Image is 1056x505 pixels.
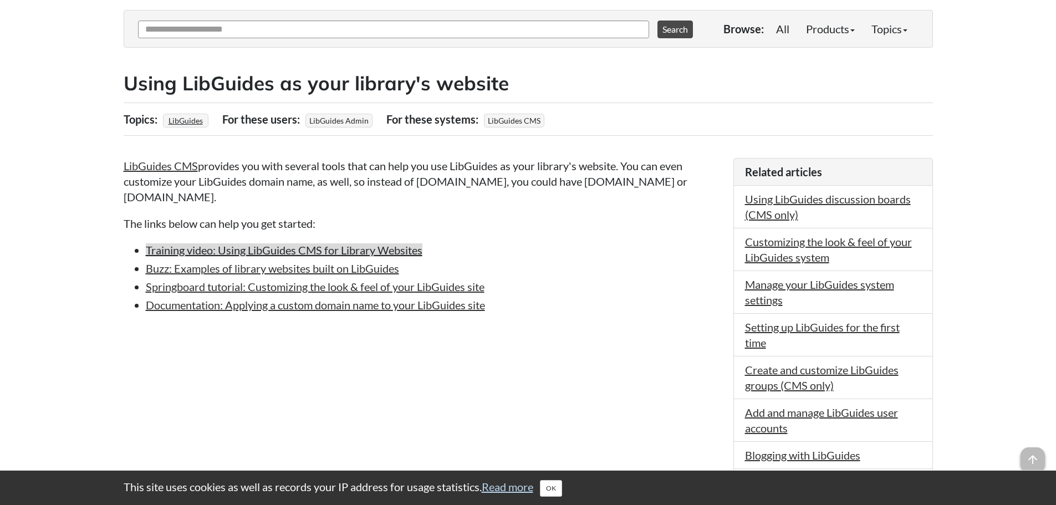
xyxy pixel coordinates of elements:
[124,70,933,97] h2: Using LibGuides as your library's website
[723,21,764,37] p: Browse:
[745,448,860,462] a: Blogging with LibGuides
[146,243,422,257] a: Training video: Using LibGuides CMS for Library Websites
[863,18,916,40] a: Topics
[124,159,198,172] a: LibGuides CMS
[745,278,894,307] a: Manage your LibGuides system settings
[113,479,944,497] div: This site uses cookies as well as records your IP address for usage statistics.
[657,21,693,38] button: Search
[305,114,373,127] span: LibGuides Admin
[146,280,484,293] a: Springboard tutorial: Customizing the look & feel of your LibGuides site
[386,109,481,130] div: For these systems:
[1021,448,1045,462] a: arrow_upward
[124,109,160,130] div: Topics:
[745,192,911,221] a: Using LibGuides discussion boards (CMS only)
[768,18,798,40] a: All
[222,109,303,130] div: For these users:
[745,165,822,178] span: Related articles
[1021,447,1045,472] span: arrow_upward
[540,480,562,497] button: Close
[745,363,899,392] a: Create and customize LibGuides groups (CMS only)
[124,216,722,231] p: The links below can help you get started:
[124,158,722,205] p: provides you with several tools that can help you use LibGuides as your library's website. You ca...
[798,18,863,40] a: Products
[745,320,900,349] a: Setting up LibGuides for the first time
[482,480,533,493] a: Read more
[146,298,485,312] a: Documentation: Applying a custom domain name to your LibGuides site
[167,113,205,129] a: LibGuides
[146,262,399,275] a: Buzz: Examples of library websites built on LibGuides
[745,235,912,264] a: Customizing the look & feel of your LibGuides system
[484,114,544,127] span: LibGuides CMS
[745,406,898,435] a: Add and manage LibGuides user accounts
